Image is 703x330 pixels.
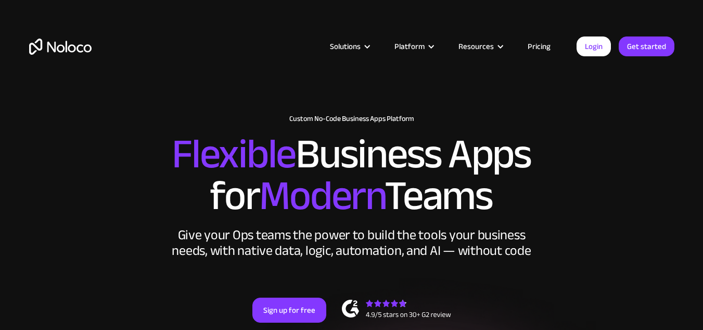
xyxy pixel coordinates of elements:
[445,40,515,53] div: Resources
[577,36,611,56] a: Login
[330,40,361,53] div: Solutions
[170,227,534,259] div: Give your Ops teams the power to build the tools your business needs, with native data, logic, au...
[619,36,674,56] a: Get started
[515,40,564,53] a: Pricing
[381,40,445,53] div: Platform
[317,40,381,53] div: Solutions
[252,298,326,323] a: Sign up for free
[29,115,674,123] h1: Custom No-Code Business Apps Platform
[458,40,494,53] div: Resources
[259,157,385,235] span: Modern
[394,40,425,53] div: Platform
[29,133,674,217] h2: Business Apps for Teams
[29,39,92,55] a: home
[172,115,296,193] span: Flexible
